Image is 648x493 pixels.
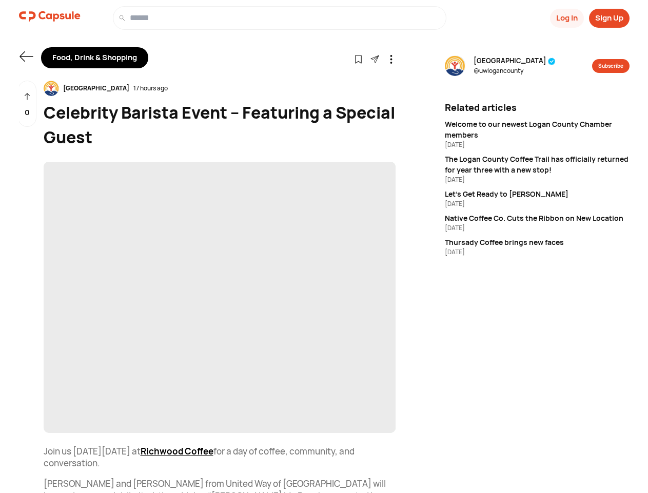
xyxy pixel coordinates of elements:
div: 17 hours ago [133,84,168,93]
span: @ uwlogancounty [474,66,556,75]
div: [GEOGRAPHIC_DATA] [59,84,133,93]
span: ‌ [44,162,396,433]
div: Thursady Coffee brings new faces [445,237,630,248]
div: [DATE] [445,199,630,208]
div: The Logan County Coffee Trail has officially returned for year three with a new stop! [445,154,630,175]
img: tick [548,58,556,65]
img: resizeImage [445,55,465,76]
div: [DATE] [445,140,630,149]
button: Log In [550,9,584,28]
div: Celebrity Barista Event – Featuring a Special Guest [44,100,396,149]
div: Native Coffee Co. Cuts the Ribbon on New Location [445,213,630,223]
div: Food, Drink & Shopping [41,47,148,68]
span: [GEOGRAPHIC_DATA] [474,56,556,66]
div: Related articles [445,101,630,115]
a: Richwood Coffee [141,445,213,457]
a: logo [19,6,81,30]
p: Join us [DATE][DATE] at for a day of coffee, community, and conversation. [44,445,396,470]
img: logo [19,6,81,27]
div: [DATE] [445,175,630,184]
img: resizeImage [44,81,59,96]
p: 0 [25,107,30,119]
button: Sign Up [589,9,630,28]
div: [DATE] [445,223,630,233]
div: [DATE] [445,248,630,257]
div: Welcome to our newest Logan County Chamber members [445,119,630,140]
div: Let’s Get Ready to [PERSON_NAME] [445,188,630,199]
button: Subscribe [592,59,630,73]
